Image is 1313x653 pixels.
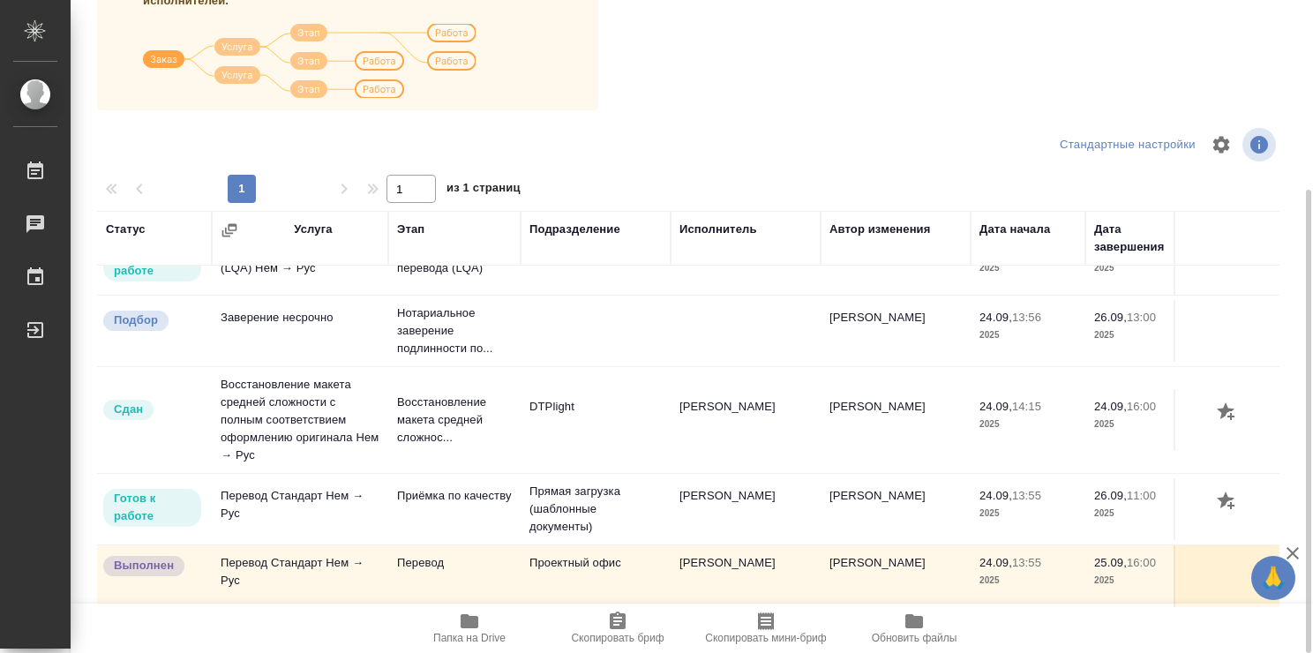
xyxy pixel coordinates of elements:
[529,221,620,238] div: Подразделение
[979,221,1050,238] div: Дата начала
[979,259,1077,277] p: 2025
[114,311,158,329] p: Подбор
[1094,505,1191,522] p: 2025
[1012,311,1041,324] p: 13:56
[821,545,971,607] td: [PERSON_NAME]
[521,474,671,544] td: Прямая загрузка (шаблонные документы)
[106,221,146,238] div: Статус
[212,478,388,540] td: Перевод Стандарт Нем → Рус
[979,556,1012,569] p: 24.09,
[397,304,512,357] p: Нотариальное заверение подлинности по...
[979,505,1077,522] p: 2025
[1127,400,1156,413] p: 16:00
[114,490,191,525] p: Готов к работе
[679,221,757,238] div: Исполнитель
[1012,556,1041,569] p: 13:55
[1094,572,1191,589] p: 2025
[294,221,332,238] div: Услуга
[1127,311,1156,324] p: 13:00
[212,367,388,473] td: Восстановление макета средней сложности с полным соответствием оформлению оригинала Нем → Рус
[872,632,957,644] span: Обновить файлы
[979,489,1012,502] p: 24.09,
[1094,259,1191,277] p: 2025
[979,311,1012,324] p: 24.09,
[397,394,512,447] p: Восстановление макета средней сложнос...
[1242,128,1279,161] span: Посмотреть информацию
[840,604,988,653] button: Обновить файлы
[979,572,1077,589] p: 2025
[446,177,521,203] span: из 1 страниц
[1094,416,1191,433] p: 2025
[521,545,671,607] td: Проектный офис
[1094,326,1191,344] p: 2025
[397,221,424,238] div: Этап
[979,326,1077,344] p: 2025
[1094,311,1127,324] p: 26.09,
[705,632,826,644] span: Скопировать мини-бриф
[114,557,174,574] p: Выполнен
[1094,489,1127,502] p: 26.09,
[979,416,1077,433] p: 2025
[521,389,671,451] td: DTPlight
[671,389,821,451] td: [PERSON_NAME]
[1251,556,1295,600] button: 🙏
[1012,489,1041,502] p: 13:55
[1094,400,1127,413] p: 24.09,
[221,221,238,239] button: Сгруппировать
[395,604,544,653] button: Папка на Drive
[1055,131,1200,159] div: split button
[1127,489,1156,502] p: 11:00
[671,478,821,540] td: [PERSON_NAME]
[692,604,840,653] button: Скопировать мини-бриф
[1212,398,1242,428] button: Добавить оценку
[544,604,692,653] button: Скопировать бриф
[397,554,512,572] p: Перевод
[1094,556,1127,569] p: 25.09,
[114,401,143,418] p: Сдан
[821,478,971,540] td: [PERSON_NAME]
[979,400,1012,413] p: 24.09,
[1212,487,1242,517] button: Добавить оценку
[1258,559,1288,597] span: 🙏
[1094,221,1191,256] div: Дата завершения
[821,389,971,451] td: [PERSON_NAME]
[1200,124,1242,166] span: Настроить таблицу
[397,487,512,505] p: Приёмка по качеству
[821,300,971,362] td: [PERSON_NAME]
[212,545,388,607] td: Перевод Стандарт Нем → Рус
[433,632,506,644] span: Папка на Drive
[1012,400,1041,413] p: 14:15
[212,300,388,362] td: Заверение несрочно
[829,221,930,238] div: Автор изменения
[671,545,821,607] td: [PERSON_NAME]
[1127,556,1156,569] p: 16:00
[571,632,664,644] span: Скопировать бриф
